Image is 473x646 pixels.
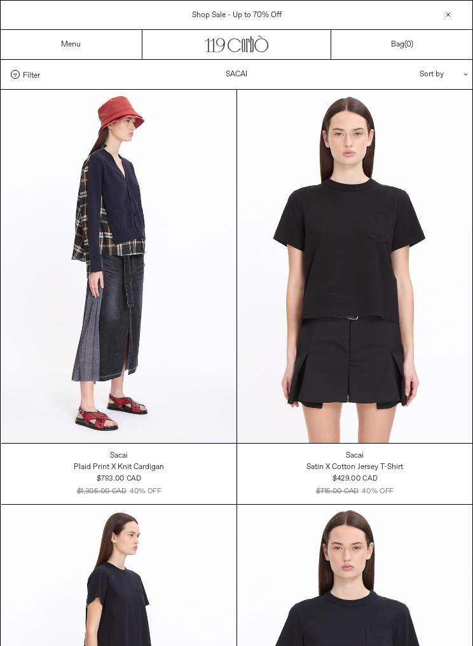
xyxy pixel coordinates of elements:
a: Shop Sale - Up to 70% Off [192,10,282,20]
div: Sort by [345,60,460,89]
div: Satin x Cotton Jersey T-Shirt [306,462,403,473]
span: 0 [406,39,411,50]
div: $715.00 CAD [316,486,359,497]
div: $1,305.00 CAD [77,486,127,497]
div: Plaid Print x Knit Cardigan [74,462,164,473]
span: Filter [23,70,40,79]
img: Sacai Satin x Cotton Jersey T-Shir [237,90,472,443]
img: Sacai Plaid Print x Knit Cardigan [1,90,236,443]
div: 40% OFF [362,486,393,497]
a: Satin x Cotton Jersey T-Shirt [306,461,403,473]
a: Menu [61,39,81,50]
a: Sacai [110,450,128,461]
div: $783.00 CAD [97,474,141,484]
a: Bag() [391,39,413,50]
a: Sacai [346,450,364,461]
div: 40% OFF [130,486,161,497]
a: Plaid Print x Knit Cardigan [74,461,164,473]
span: ) [406,39,413,50]
div: $429.00 CAD [332,474,377,484]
